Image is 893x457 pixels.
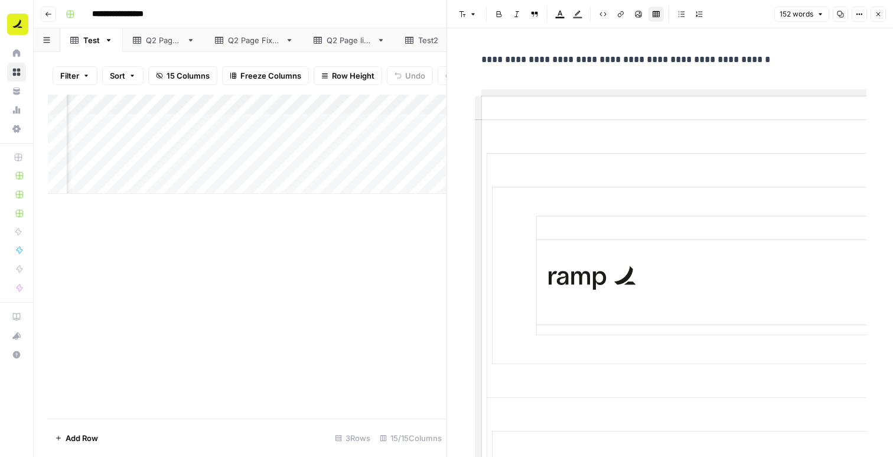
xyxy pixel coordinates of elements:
[780,9,813,20] span: 152 words
[7,82,26,101] a: Your Data
[7,14,28,35] img: Ramp Logo
[228,34,281,46] div: Q2 Page Fixed
[123,28,205,52] a: Q2 Page 1
[240,70,301,82] span: Freeze Columns
[146,34,182,46] div: Q2 Page 1
[222,66,309,85] button: Freeze Columns
[7,119,26,138] a: Settings
[332,70,374,82] span: Row Height
[7,345,26,364] button: Help + Support
[53,66,97,85] button: Filter
[395,28,462,52] a: Test2
[327,34,372,46] div: Q2 Page live
[7,9,26,39] button: Workspace: Ramp
[8,327,25,345] div: What's new?
[375,429,446,448] div: 15/15 Columns
[110,70,125,82] span: Sort
[330,429,375,448] div: 3 Rows
[83,34,100,46] div: Test
[60,28,123,52] a: Test
[774,7,829,22] button: 152 words
[167,70,210,82] span: 15 Columns
[102,66,144,85] button: Sort
[304,28,395,52] a: Q2 Page live
[405,70,425,82] span: Undo
[7,101,26,119] a: Usage
[418,34,439,46] div: Test2
[7,326,26,345] button: What's new?
[48,429,105,448] button: Add Row
[66,432,98,444] span: Add Row
[60,70,79,82] span: Filter
[205,28,304,52] a: Q2 Page Fixed
[148,66,217,85] button: 15 Columns
[314,66,382,85] button: Row Height
[7,63,26,82] a: Browse
[387,66,433,85] button: Undo
[7,44,26,63] a: Home
[7,307,26,326] a: AirOps Academy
